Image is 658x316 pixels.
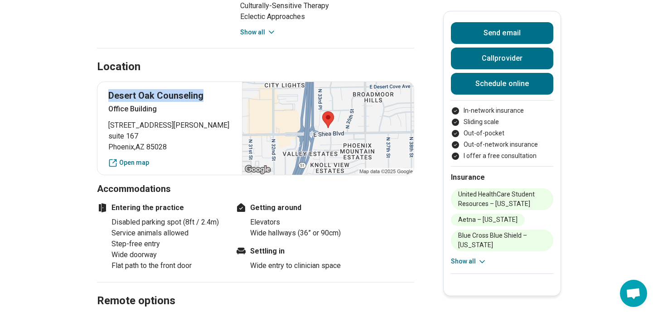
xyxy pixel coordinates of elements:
[108,142,231,153] span: Phoenix , AZ 85028
[111,249,224,260] li: Wide doorway
[97,59,140,75] h2: Location
[111,228,224,239] li: Service animals allowed
[451,48,553,69] button: Callprovider
[240,28,276,37] button: Show all
[236,202,363,213] h4: Getting around
[236,246,363,257] h4: Settling in
[620,280,647,307] div: Open chat
[240,11,414,22] li: Eclectic Approaches
[451,151,553,161] li: I offer a free consultation
[250,228,363,239] li: Wide hallways (36” or 90cm)
[451,73,553,95] a: Schedule online
[108,104,231,115] p: Office Building
[451,22,553,44] button: Send email
[108,120,231,131] span: [STREET_ADDRESS][PERSON_NAME]
[451,106,553,161] ul: Payment options
[111,260,224,271] li: Flat path to the front door
[111,239,224,249] li: Step-free entry
[111,217,224,228] li: Disabled parking spot (8ft / 2.4m)
[108,158,231,168] a: Open map
[97,272,414,309] h2: Remote options
[451,140,553,149] li: Out-of-network insurance
[250,260,363,271] li: Wide entry to clinician space
[451,230,553,251] li: Blue Cross Blue Shield – [US_STATE]
[451,257,487,266] button: Show all
[108,131,231,142] span: suite 167
[451,129,553,138] li: Out-of-pocket
[451,188,553,210] li: United HealthCare Student Resources – [US_STATE]
[451,172,553,183] h2: Insurance
[240,0,414,11] li: Culturally-Sensitive Therapy
[108,89,231,102] p: Desert Oak Counseling
[451,106,553,115] li: In-network insurance
[451,117,553,127] li: Sliding scale
[250,217,363,228] li: Elevators
[97,182,414,195] h3: Accommodations
[451,214,525,226] li: Aetna – [US_STATE]
[97,202,224,213] h4: Entering the practice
